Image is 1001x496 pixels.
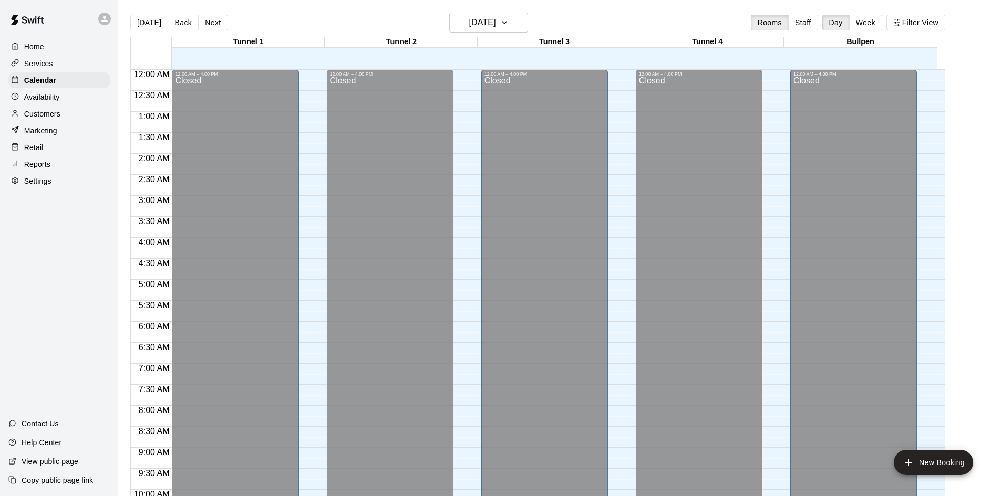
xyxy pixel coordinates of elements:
h6: [DATE] [469,15,496,30]
p: View public page [22,456,78,467]
a: Settings [8,173,110,189]
button: Staff [788,15,818,30]
div: 12:00 AM – 4:00 PM [484,71,605,77]
span: 12:30 AM [131,91,172,100]
span: 6:00 AM [136,322,172,331]
span: 1:30 AM [136,133,172,142]
span: 3:00 AM [136,196,172,205]
div: Tunnel 2 [325,37,478,47]
button: [DATE] [130,15,168,30]
span: 1:00 AM [136,112,172,121]
p: Contact Us [22,418,59,429]
button: add [894,450,973,475]
div: 12:00 AM – 4:00 PM [175,71,296,77]
span: 8:00 AM [136,406,172,415]
span: 9:00 AM [136,448,172,457]
div: 12:00 AM – 4:00 PM [639,71,760,77]
div: Bullpen [784,37,937,47]
span: 4:30 AM [136,259,172,268]
a: Marketing [8,123,110,139]
a: Services [8,56,110,71]
a: Reports [8,156,110,172]
span: 4:00 AM [136,238,172,247]
a: Retail [8,140,110,155]
p: Settings [24,176,51,186]
p: Marketing [24,125,57,136]
p: Services [24,58,53,69]
div: 12:00 AM – 4:00 PM [793,71,914,77]
p: Customers [24,109,60,119]
p: Availability [24,92,60,102]
div: Tunnel 4 [631,37,784,47]
span: 8:30 AM [136,427,172,436]
button: Back [168,15,199,30]
button: Week [849,15,882,30]
span: 5:30 AM [136,301,172,310]
a: Calendar [8,72,110,88]
a: Customers [8,106,110,122]
span: 12:00 AM [131,70,172,79]
span: 5:00 AM [136,280,172,289]
p: Reports [24,159,50,170]
a: Home [8,39,110,55]
button: Rooms [751,15,789,30]
p: Copy public page link [22,475,93,486]
a: Availability [8,89,110,105]
button: [DATE] [449,13,528,33]
p: Calendar [24,75,56,86]
p: Help Center [22,437,61,448]
span: 7:00 AM [136,364,172,373]
div: Tunnel 3 [478,37,631,47]
span: 3:30 AM [136,217,172,226]
span: 2:30 AM [136,175,172,184]
span: 9:30 AM [136,469,172,478]
p: Retail [24,142,44,153]
p: Home [24,41,44,52]
span: 6:30 AM [136,343,172,352]
span: 2:00 AM [136,154,172,163]
button: Filter View [886,15,945,30]
div: 12:00 AM – 4:00 PM [330,71,451,77]
button: Day [822,15,850,30]
div: Tunnel 1 [172,37,325,47]
button: Next [198,15,228,30]
span: 7:30 AM [136,385,172,394]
